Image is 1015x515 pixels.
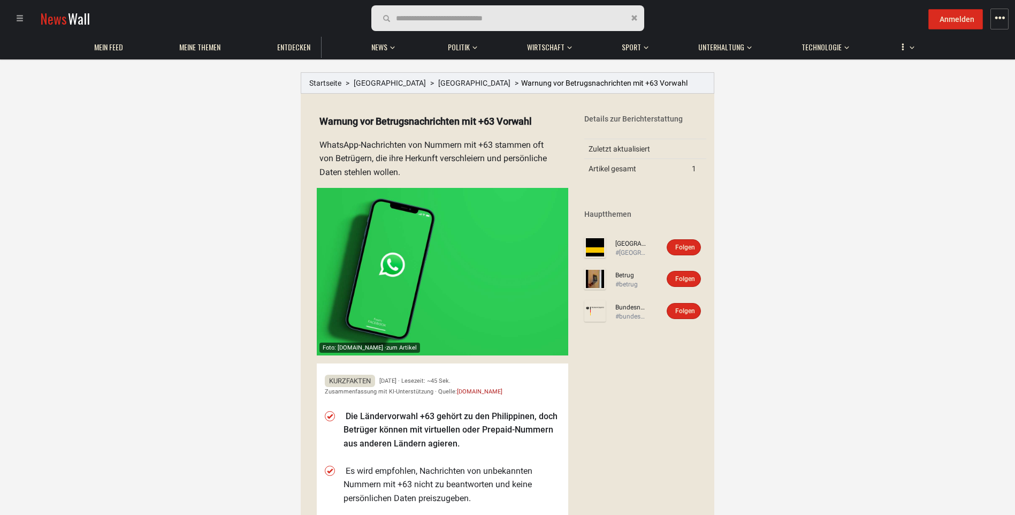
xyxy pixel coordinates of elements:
[438,79,510,87] a: [GEOGRAPHIC_DATA]
[94,42,123,52] span: Mein Feed
[68,9,90,28] span: Wall
[366,32,398,58] button: News
[366,37,393,58] a: News
[179,42,220,52] span: Meine Themen
[344,464,560,505] li: Es wird empfohlen, Nachrichten von unbekannten Nummern mit +63 nicht zu beantworten und keine per...
[277,42,310,52] span: Entdecken
[319,343,420,353] div: Foto: [DOMAIN_NAME] ·
[688,159,706,179] td: 1
[448,42,470,52] span: Politik
[928,9,983,29] button: Anmelden
[693,37,750,58] a: Unterhaltung
[371,42,387,52] span: News
[584,300,606,322] img: Profilbild von Bundesnetzagentur
[309,79,341,87] a: Startseite
[940,15,974,24] span: Anmelden
[527,42,564,52] span: Wirtschaft
[802,42,842,52] span: Technologie
[521,79,688,87] span: Warnung vor Betrugsnachrichten mit +63 Vorwahl
[675,275,695,283] span: Folgen
[386,344,417,351] span: zum Artikel
[616,32,648,58] button: Sport
[675,307,695,315] span: Folgen
[622,42,641,52] span: Sport
[584,237,606,258] img: Profilbild von Baden-Württemberg
[615,312,647,321] div: #bundesnetzagentur
[325,375,375,387] span: Kurzfakten
[442,37,475,58] a: Politik
[317,188,568,356] a: Foto: [DOMAIN_NAME] ·zum Artikel
[616,37,646,58] a: Sport
[615,271,647,280] a: Betrug
[796,32,849,58] button: Technologie
[317,188,568,356] img: Vorschaubild von stuttgarter-nachrichten.de
[698,42,744,52] span: Unterhaltung
[693,32,752,58] button: Unterhaltung
[584,159,687,179] td: Artikel gesamt
[584,139,687,159] td: Zuletzt aktualisiert
[354,79,426,87] a: [GEOGRAPHIC_DATA]
[584,268,606,290] img: Profilbild von Betrug
[457,388,502,395] a: [DOMAIN_NAME]
[615,280,647,289] div: #betrug
[675,244,695,251] span: Folgen
[522,37,570,58] a: Wirtschaft
[584,113,706,124] div: Details zur Berichterstattung
[796,37,847,58] a: Technologie
[615,239,647,248] a: [GEOGRAPHIC_DATA]
[584,209,706,219] div: Hauptthemen
[615,248,647,257] div: #[GEOGRAPHIC_DATA]
[344,410,560,451] li: Die Ländervorwahl +63 gehört zu den Philippinen, doch Betrüger können mit virtuellen oder Prepaid...
[442,32,477,58] button: Politik
[522,32,572,58] button: Wirtschaft
[615,303,647,312] a: Bundesnetzagentur
[40,9,90,28] a: NewsWall
[40,9,67,28] span: News
[325,376,560,396] div: [DATE] · Lesezeit: ~45 Sek. Zusammenfassung mit KI-Unterstützung · Quelle:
